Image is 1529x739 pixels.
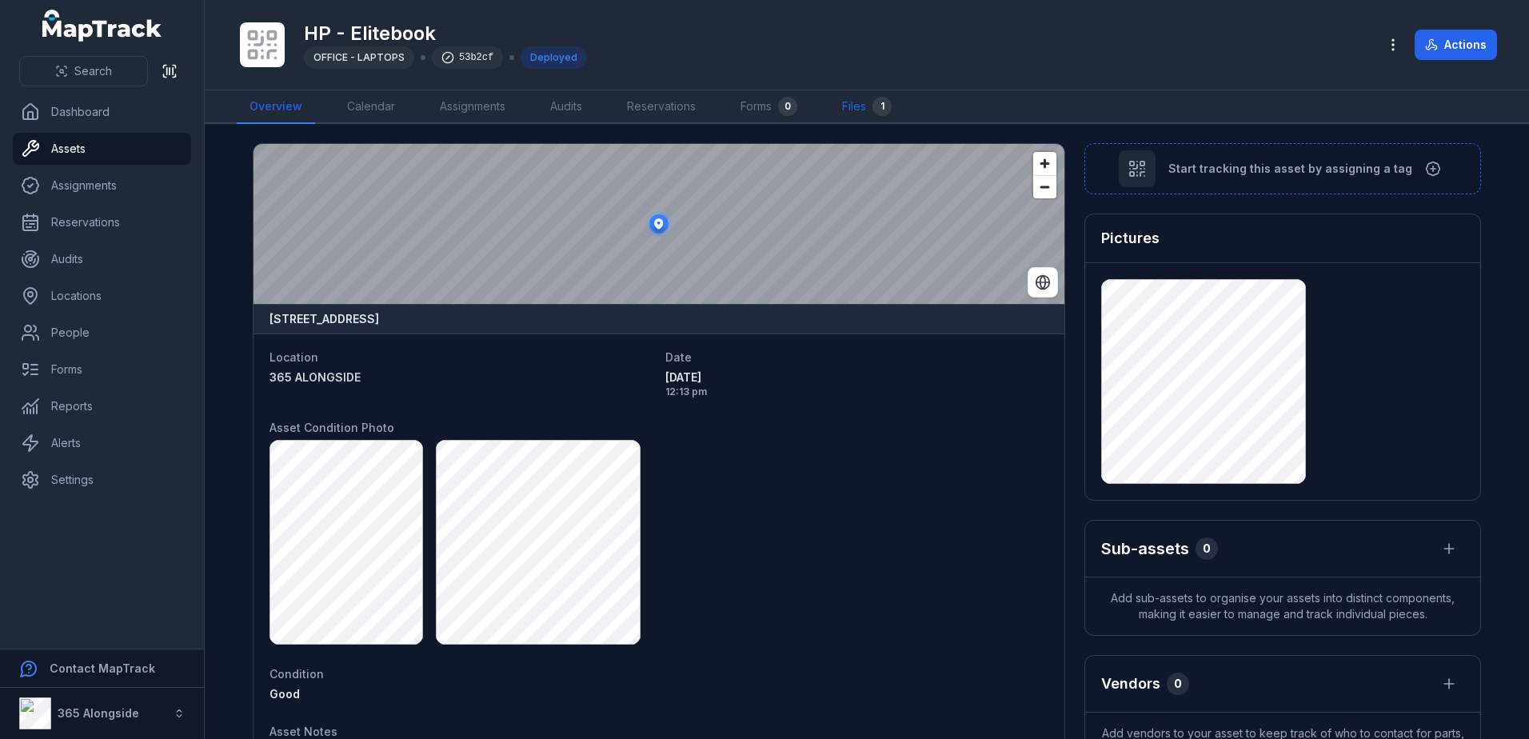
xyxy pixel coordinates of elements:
[665,350,692,364] span: Date
[13,427,191,459] a: Alerts
[19,56,148,86] button: Search
[665,369,1048,398] time: 09/09/2025, 12:13:02 pm
[13,206,191,238] a: Reservations
[304,21,587,46] h1: HP - Elitebook
[269,687,300,701] span: Good
[13,243,191,275] a: Audits
[13,464,191,496] a: Settings
[1168,161,1412,177] span: Start tracking this asset by assigning a tag
[1101,537,1189,560] h2: Sub-assets
[872,97,892,116] div: 1
[13,390,191,422] a: Reports
[1084,143,1481,194] button: Start tracking this asset by assigning a tag
[269,370,361,384] span: 365 ALONGSIDE
[1196,537,1218,560] div: 0
[665,385,1048,398] span: 12:13 pm
[74,63,112,79] span: Search
[432,46,503,69] div: 53b2cf
[778,97,797,116] div: 0
[13,280,191,312] a: Locations
[1167,673,1189,695] div: 0
[1033,175,1056,198] button: Zoom out
[269,667,324,681] span: Condition
[537,90,595,124] a: Audits
[665,369,1048,385] span: [DATE]
[269,369,653,385] a: 365 ALONGSIDE
[50,661,155,675] strong: Contact MapTrack
[427,90,518,124] a: Assignments
[313,51,405,63] span: OFFICE - LAPTOPS
[237,90,315,124] a: Overview
[254,144,1064,304] canvas: Map
[13,96,191,128] a: Dashboard
[269,421,394,434] span: Asset Condition Photo
[13,354,191,385] a: Forms
[1028,267,1058,298] button: Switch to Satellite View
[521,46,587,69] div: Deployed
[1101,227,1160,250] h3: Pictures
[1085,577,1480,635] span: Add sub-assets to organise your assets into distinct components, making it easier to manage and t...
[614,90,709,124] a: Reservations
[728,90,810,124] a: Forms0
[269,311,379,327] strong: [STREET_ADDRESS]
[269,350,318,364] span: Location
[42,10,162,42] a: MapTrack
[58,706,139,720] strong: 365 Alongside
[269,725,337,738] span: Asset Notes
[13,170,191,202] a: Assignments
[13,317,191,349] a: People
[829,90,904,124] a: Files1
[1415,30,1497,60] button: Actions
[13,133,191,165] a: Assets
[334,90,408,124] a: Calendar
[1101,673,1160,695] h3: Vendors
[1033,152,1056,175] button: Zoom in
